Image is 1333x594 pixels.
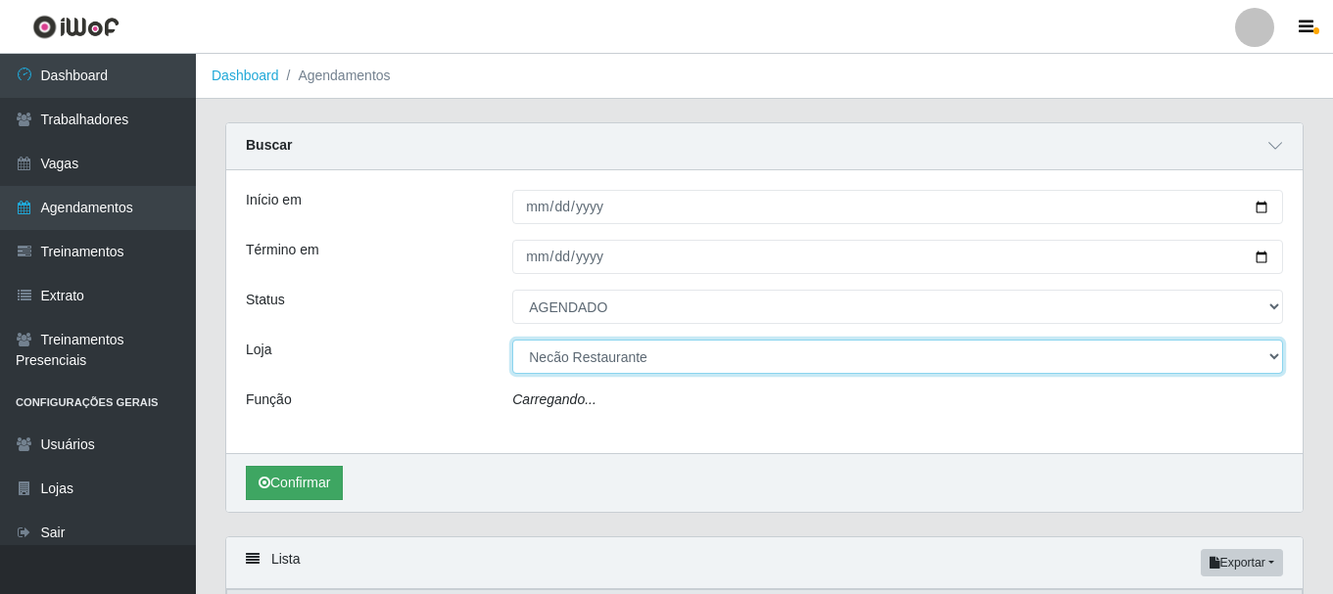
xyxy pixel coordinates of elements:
input: 00/00/0000 [512,190,1283,224]
label: Status [246,290,285,310]
label: Loja [246,340,271,360]
label: Início em [246,190,302,210]
label: Término em [246,240,319,260]
button: Exportar [1201,549,1283,576]
button: Confirmar [246,466,343,500]
input: 00/00/0000 [512,240,1283,274]
li: Agendamentos [279,66,391,86]
nav: breadcrumb [196,54,1333,99]
i: Carregando... [512,391,596,407]
div: Lista [226,537,1303,589]
label: Função [246,389,292,410]
img: CoreUI Logo [32,15,119,39]
strong: Buscar [246,137,292,153]
a: Dashboard [212,68,279,83]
